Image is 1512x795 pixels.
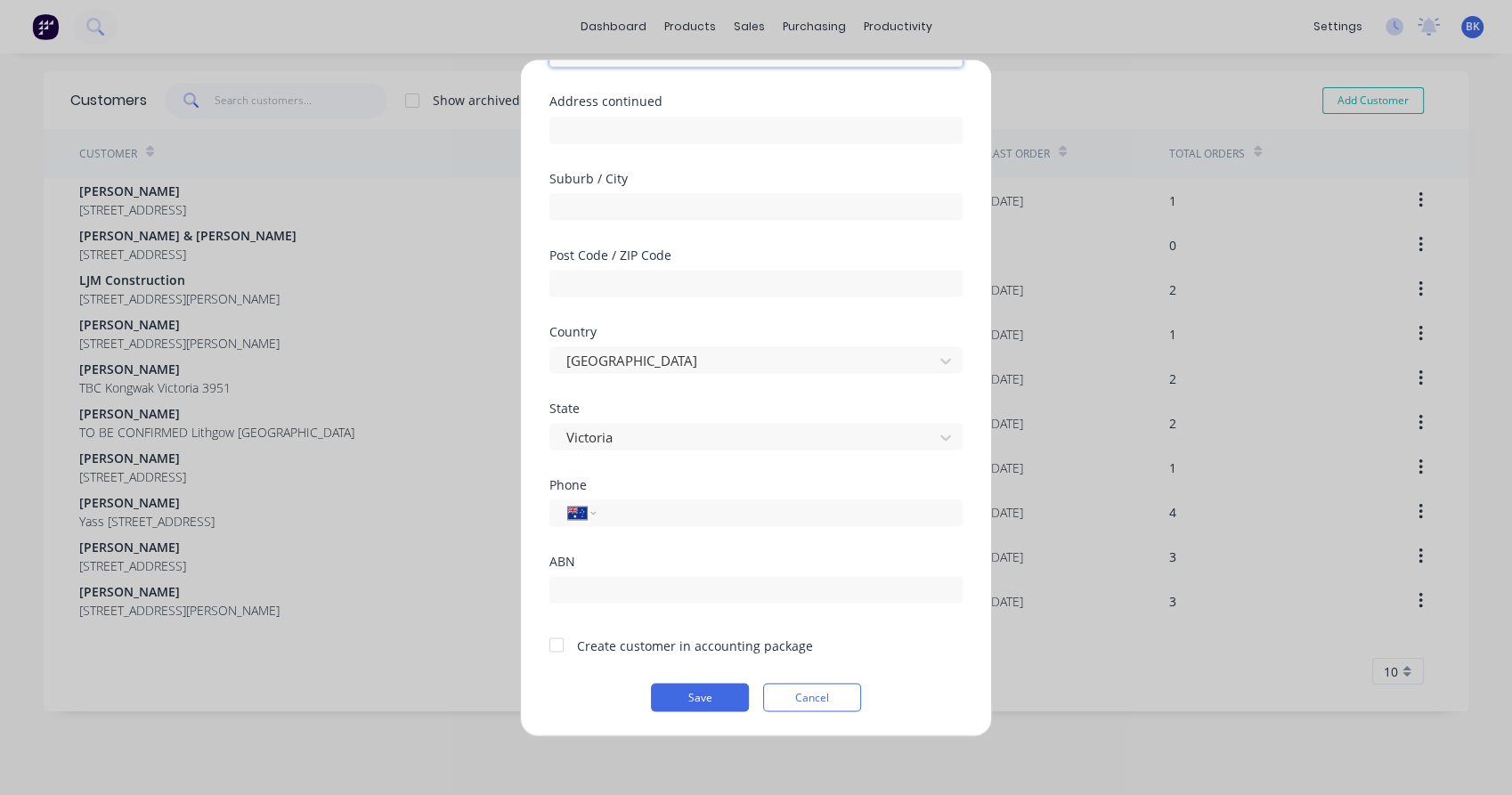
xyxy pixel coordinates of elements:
[763,683,861,711] button: Cancel
[651,683,749,711] button: Save
[549,325,963,337] div: Country
[549,478,963,491] div: Phone
[549,172,963,184] div: Suburb / City
[577,636,813,654] div: Create customer in accounting package
[549,248,963,261] div: Post Code / ZIP Code
[549,95,963,108] div: Address continued
[549,555,963,567] div: ABN
[549,402,963,414] div: State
